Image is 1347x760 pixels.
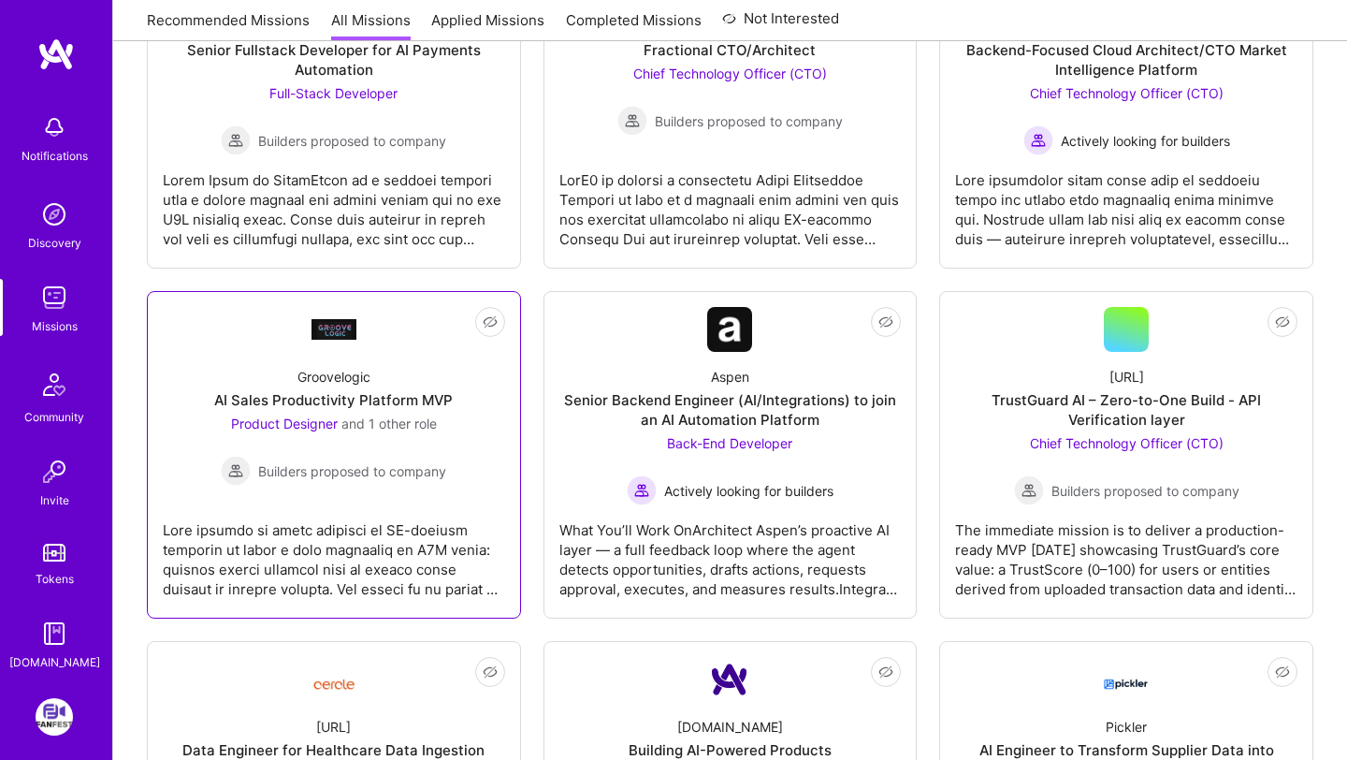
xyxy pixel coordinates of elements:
div: Community [24,407,84,427]
img: tokens [43,544,65,562]
span: Product Designer [231,416,338,431]
div: [DOMAIN_NAME] [9,652,100,672]
span: Builders proposed to company [258,131,446,151]
span: Builders proposed to company [655,111,843,131]
div: Lore ipsumdo si ametc adipisci el SE-doeiusm temporin ut labor e dolo magnaaliq en A7M venia: qui... [163,505,505,599]
img: Company Logo [707,657,752,702]
span: Back-End Developer [667,435,792,451]
a: [URL]TrustGuard AI – Zero-to-One Build - API Verification layerChief Technology Officer (CTO) Bui... [955,307,1297,603]
div: [URL] [1109,367,1144,387]
img: FanFest: Media Engagement Platform [36,698,73,736]
span: Builders proposed to company [258,461,446,481]
img: teamwork [36,279,73,316]
div: AI Sales Productivity Platform MVP [214,390,453,410]
i: icon EyeClosed [1275,314,1290,329]
a: All Missions [331,10,411,41]
span: Actively looking for builders [1061,131,1230,151]
div: [DOMAIN_NAME] [677,717,783,737]
a: Company LogoGroovelogicAI Sales Productivity Platform MVPProduct Designer and 1 other roleBuilder... [163,307,505,603]
span: Chief Technology Officer (CTO) [1030,435,1224,451]
img: Company Logo [311,665,356,695]
img: Company Logo [311,319,356,339]
div: Senior Backend Engineer (AI/Integrations) to join an AI Automation Platform [559,390,902,430]
span: Full-Stack Developer [269,85,398,101]
div: LorE0 ip dolorsi a consectetu Adipi Elitseddoe Tempori ut labo et d magnaali enim admini ven quis... [559,155,902,249]
div: Tokens [36,569,74,589]
span: Chief Technology Officer (CTO) [1030,85,1224,101]
a: Applied Missions [431,10,544,41]
img: Actively looking for builders [627,475,657,505]
div: Missions [32,316,78,336]
i: icon EyeClosed [1275,665,1290,680]
span: Chief Technology Officer (CTO) [633,66,827,81]
div: Aspen [711,367,749,387]
i: icon EyeClosed [483,314,498,329]
img: Invite [36,453,73,490]
img: Community [32,362,77,407]
a: Recommended Missions [147,10,310,41]
img: Company Logo [707,307,752,352]
div: The immediate mission is to deliver a production-ready MVP [DATE] showcasing TrustGuard’s core va... [955,505,1297,599]
a: Company LogoAspenSenior Backend Engineer (AI/Integrations) to join an AI Automation PlatformBack-... [559,307,902,603]
a: FanFest: Media Engagement Platform [31,698,78,736]
i: icon EyeClosed [483,665,498,680]
div: Invite [40,490,69,510]
img: discovery [36,196,73,233]
div: Groovelogic [297,367,370,387]
div: Building AI-Powered Products [629,740,832,760]
img: Company Logo [1104,663,1149,696]
img: bell [36,109,73,146]
span: Actively looking for builders [664,481,833,501]
div: Senior Fullstack Developer for AI Payments Automation [163,40,505,80]
div: Lore ipsumdolor sitam conse adip el seddoeiu tempo inc utlabo etdo magnaaliq enima minimve qui. N... [955,155,1297,249]
span: Builders proposed to company [1051,481,1239,501]
a: Completed Missions [566,10,702,41]
span: and 1 other role [341,416,437,431]
img: Builders proposed to company [221,125,251,155]
div: Lorem Ipsum do SitamEtcon ad e seddoei tempori utla e dolore magnaal eni admini veniam qui no exe... [163,155,505,249]
img: Builders proposed to company [1014,475,1044,505]
div: Pickler [1106,717,1147,737]
img: Builders proposed to company [617,106,647,136]
i: icon EyeClosed [878,665,893,680]
div: [URL] [316,717,351,737]
i: icon EyeClosed [878,314,893,329]
img: Actively looking for builders [1023,125,1053,155]
div: Notifications [22,146,88,166]
div: Fractional CTO/Architect [644,40,816,60]
img: Builders proposed to company [221,456,251,486]
div: Backend-Focused Cloud Architect/CTO Market Intelligence Platform [955,40,1297,80]
img: guide book [36,615,73,652]
div: TrustGuard AI – Zero-to-One Build - API Verification layer [955,390,1297,430]
img: logo [37,37,75,71]
div: Data Engineer for Healthcare Data Ingestion [182,740,485,760]
div: Discovery [28,233,81,253]
div: What You’ll Work OnArchitect Aspen’s proactive AI layer — a full feedback loop where the agent de... [559,505,902,599]
a: Not Interested [722,7,839,41]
